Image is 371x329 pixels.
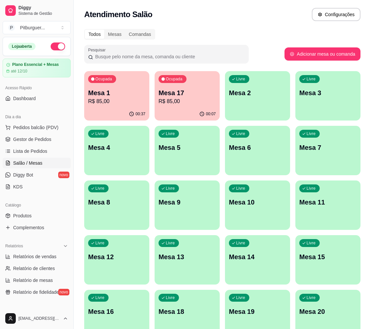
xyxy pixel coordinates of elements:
div: Mesas [104,30,125,39]
span: Diggy Bot [13,172,33,178]
p: Mesa 8 [88,198,145,207]
p: Mesa 13 [159,252,216,261]
button: LivreMesa 15 [295,235,360,285]
p: Livre [166,240,175,246]
button: LivreMesa 6 [225,126,290,175]
button: Select a team [3,21,71,34]
label: Pesquisar [88,47,108,53]
span: Produtos [13,212,32,219]
p: Livre [236,76,245,82]
a: Lista de Pedidos [3,146,71,156]
button: LivreMesa 5 [155,126,220,175]
a: Plano Essencial + Mesasaté 12/10 [3,59,71,77]
p: Mesa 11 [299,198,357,207]
span: Lista de Pedidos [13,148,47,154]
p: Ocupada [166,76,183,82]
a: Relatório de mesas [3,275,71,286]
div: Acesso Rápido [3,83,71,93]
div: Loja aberta [8,43,36,50]
button: LivreMesa 12 [84,235,149,285]
p: Mesa 4 [88,143,145,152]
span: Dashboard [13,95,36,102]
article: até 12/10 [11,69,27,74]
button: Alterar Status [51,42,65,50]
p: Livre [95,295,105,300]
p: R$ 85,00 [88,97,145,105]
div: Gerenciar [3,305,71,316]
a: Diggy Botnovo [3,170,71,180]
div: Todos [85,30,104,39]
p: Mesa 20 [299,307,357,316]
p: Mesa 2 [229,88,286,97]
p: Livre [95,240,105,246]
article: Plano Essencial + Mesas [12,62,59,67]
a: Complementos [3,222,71,233]
p: Livre [307,240,316,246]
p: Mesa 12 [88,252,145,261]
button: LivreMesa 14 [225,235,290,285]
a: Salão / Mesas [3,158,71,168]
p: Livre [95,186,105,191]
a: Dashboard [3,93,71,104]
button: OcupadaMesa 17R$ 85,0000:07 [155,71,220,121]
p: 00:37 [136,111,145,117]
a: DiggySistema de Gestão [3,3,71,18]
div: Dia a dia [3,112,71,122]
button: Pedidos balcão (PDV) [3,122,71,133]
p: Livre [166,186,175,191]
p: Mesa 14 [229,252,286,261]
p: Mesa 5 [159,143,216,152]
p: Livre [307,186,316,191]
span: KDS [13,183,23,190]
p: Livre [236,186,245,191]
button: OcupadaMesa 1R$ 85,0000:37 [84,71,149,121]
span: Diggy [18,5,68,11]
a: Produtos [3,210,71,221]
div: Catálogo [3,200,71,210]
button: LivreMesa 10 [225,180,290,230]
button: LivreMesa 13 [155,235,220,285]
span: Relatório de fidelidade [13,289,59,295]
p: Mesa 6 [229,143,286,152]
p: Mesa 19 [229,307,286,316]
p: Livre [236,295,245,300]
span: Gestor de Pedidos [13,136,51,143]
button: [EMAIL_ADDRESS][DOMAIN_NAME] [3,311,71,326]
p: Mesa 18 [159,307,216,316]
p: Mesa 9 [159,198,216,207]
p: Ocupada [95,76,112,82]
p: 00:07 [206,111,216,117]
span: Complementos [13,224,44,231]
a: Relatório de fidelidadenovo [3,287,71,297]
p: Livre [95,131,105,136]
button: LivreMesa 7 [295,126,360,175]
div: Comandas [125,30,155,39]
p: Mesa 3 [299,88,357,97]
p: Livre [166,131,175,136]
button: Adicionar mesa ou comanda [284,47,360,61]
span: Relatórios [5,243,23,249]
p: Mesa 17 [159,88,216,97]
p: Mesa 1 [88,88,145,97]
p: Mesa 15 [299,252,357,261]
button: LivreMesa 4 [84,126,149,175]
span: Pedidos balcão (PDV) [13,124,59,131]
p: R$ 85,00 [159,97,216,105]
p: Mesa 10 [229,198,286,207]
input: Pesquisar [93,53,245,60]
a: Gestor de Pedidos [3,134,71,145]
p: Livre [307,131,316,136]
h2: Atendimento Salão [84,9,152,20]
button: LivreMesa 11 [295,180,360,230]
a: Relatórios de vendas [3,251,71,262]
a: Relatório de clientes [3,263,71,274]
span: Relatório de clientes [13,265,55,272]
button: LivreMesa 3 [295,71,360,121]
a: KDS [3,181,71,192]
p: Mesa 16 [88,307,145,316]
p: Livre [236,131,245,136]
button: Configurações [312,8,360,21]
button: LivreMesa 2 [225,71,290,121]
p: Livre [307,295,316,300]
button: LivreMesa 9 [155,180,220,230]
